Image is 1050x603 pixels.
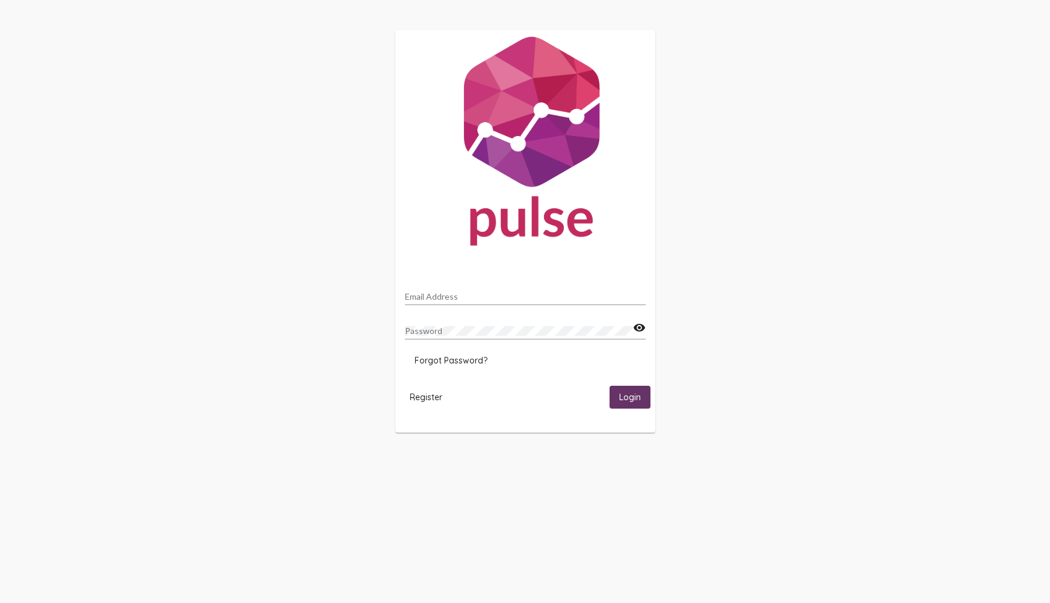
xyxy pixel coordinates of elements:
mat-icon: visibility [633,321,646,335]
img: Pulse For Good Logo [395,30,655,258]
button: Register [400,386,452,408]
button: Forgot Password? [405,350,497,371]
span: Forgot Password? [415,355,487,366]
button: Login [610,386,650,408]
span: Login [619,392,641,403]
span: Register [410,392,442,403]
